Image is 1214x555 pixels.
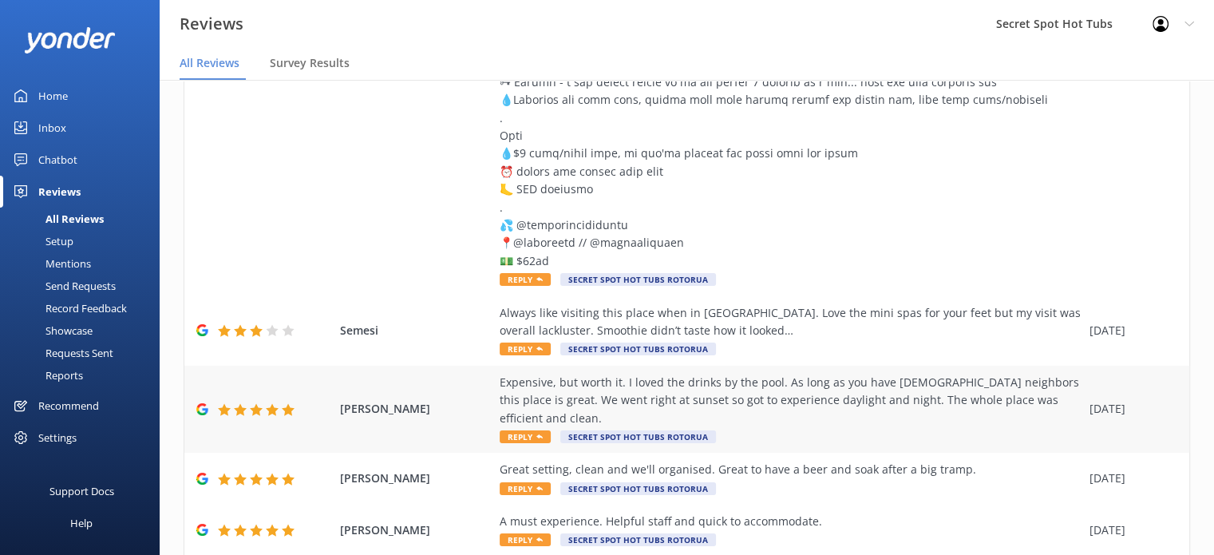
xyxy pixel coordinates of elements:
[1089,400,1169,418] div: [DATE]
[10,252,91,275] div: Mentions
[10,252,160,275] a: Mentions
[38,422,77,454] div: Settings
[340,470,492,487] span: [PERSON_NAME]
[38,112,66,144] div: Inbox
[70,507,93,539] div: Help
[1089,521,1169,539] div: [DATE]
[10,364,160,387] a: Reports
[1089,470,1169,487] div: [DATE]
[10,297,127,319] div: Record Feedback
[10,275,116,297] div: Send Requests
[500,533,551,546] span: Reply
[560,430,716,443] span: Secret Spot Hot Tubs Rotorua
[24,27,116,54] img: yonder-white-logo.png
[10,230,73,252] div: Setup
[10,342,113,364] div: Requests Sent
[10,319,93,342] div: Showcase
[38,80,68,112] div: Home
[270,55,350,71] span: Survey Results
[340,400,492,418] span: [PERSON_NAME]
[10,319,160,342] a: Showcase
[1089,322,1169,339] div: [DATE]
[500,461,1082,478] div: Great setting, clean and we'll organised. Great to have a beer and soak after a big tramp.
[180,55,239,71] span: All Reviews
[500,482,551,495] span: Reply
[500,430,551,443] span: Reply
[49,475,114,507] div: Support Docs
[10,275,160,297] a: Send Requests
[500,273,551,286] span: Reply
[10,208,104,230] div: All Reviews
[500,343,551,355] span: Reply
[10,208,160,230] a: All Reviews
[10,230,160,252] a: Setup
[560,343,716,355] span: Secret Spot Hot Tubs Rotorua
[340,322,492,339] span: Semesi
[560,273,716,286] span: Secret Spot Hot Tubs Rotorua
[10,297,160,319] a: Record Feedback
[560,533,716,546] span: Secret Spot Hot Tubs Rotorua
[560,482,716,495] span: Secret Spot Hot Tubs Rotorua
[340,521,492,539] span: [PERSON_NAME]
[10,342,160,364] a: Requests Sent
[38,144,77,176] div: Chatbot
[500,374,1082,427] div: Expensive, but worth it. I loved the drinks by the pool. As long as you have [DEMOGRAPHIC_DATA] n...
[180,11,243,37] h3: Reviews
[38,176,81,208] div: Reviews
[38,390,99,422] div: Recommend
[10,364,83,387] div: Reports
[500,513,1082,530] div: A must experience. Helpful staff and quick to accommodate.
[500,304,1082,340] div: Always like visiting this place when in [GEOGRAPHIC_DATA]. Love the mini spas for your feet but m...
